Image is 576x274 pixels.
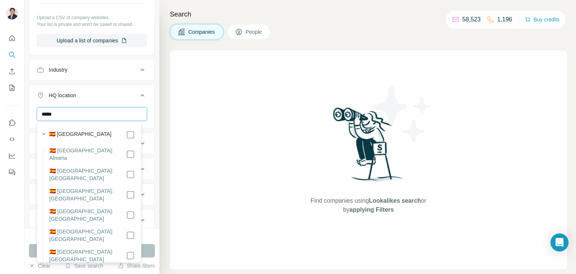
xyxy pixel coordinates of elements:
button: Quick start [6,32,18,45]
button: Keywords [29,211,154,229]
p: Upload a CSV of company websites. [37,14,147,21]
h4: Search [170,9,567,20]
label: 🇪🇸 [GEOGRAPHIC_DATA]: Almeria [49,147,126,162]
span: Lookalikes search [369,197,421,204]
label: 🇪🇸 [GEOGRAPHIC_DATA]: [GEOGRAPHIC_DATA] [49,248,126,263]
button: Buy credits [525,14,559,25]
button: Enrich CSV [6,65,18,78]
label: 🇪🇸 [GEOGRAPHIC_DATA] [49,130,112,139]
span: applying Filters [349,206,394,213]
p: 58,523 [462,15,481,24]
div: Industry [49,66,67,74]
p: Your list is private and won't be saved or shared. [37,21,147,28]
button: Employees (size) [29,160,154,178]
button: Annual revenue ($) [29,134,154,152]
span: Companies [188,28,216,36]
div: Open Intercom Messenger [550,233,568,251]
button: Technologies [29,185,154,203]
button: Feedback [6,166,18,179]
button: Clear [29,262,50,269]
p: 1,196 [497,15,512,24]
button: Upload a list of companies [37,34,147,47]
button: Search [6,48,18,62]
img: Surfe Illustration - Woman searching with binoculars [330,105,408,189]
button: Share filters [118,262,155,269]
button: Use Surfe on LinkedIn [6,116,18,129]
div: HQ location [49,92,76,99]
button: Dashboard [6,149,18,163]
button: HQ location [29,86,154,107]
img: Avatar [6,8,18,20]
label: 🇪🇸 [GEOGRAPHIC_DATA]: [GEOGRAPHIC_DATA] [49,187,126,202]
span: People [246,28,263,36]
button: Use Surfe API [6,132,18,146]
label: 🇪🇸 [GEOGRAPHIC_DATA]: [GEOGRAPHIC_DATA] [49,228,126,243]
label: 🇪🇸 [GEOGRAPHIC_DATA]: [GEOGRAPHIC_DATA] [49,208,126,223]
button: Save search [65,262,103,269]
button: My lists [6,81,18,95]
button: Industry [29,61,154,79]
img: Surfe Illustration - Stars [369,80,436,148]
span: Find companies using or by [308,196,428,214]
label: 🇪🇸 [GEOGRAPHIC_DATA]: [GEOGRAPHIC_DATA] [49,167,126,182]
